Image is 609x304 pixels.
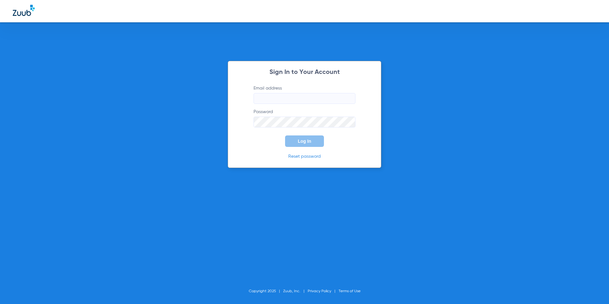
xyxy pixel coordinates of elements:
img: Zuub Logo [13,5,35,16]
li: Zuub, Inc. [283,288,308,294]
li: Copyright 2025 [249,288,283,294]
input: Password [254,117,355,127]
a: Reset password [288,154,321,159]
h2: Sign In to Your Account [244,69,365,76]
span: Log In [298,139,311,144]
label: Password [254,109,355,127]
input: Email address [254,93,355,104]
label: Email address [254,85,355,104]
a: Terms of Use [339,289,361,293]
button: Log In [285,135,324,147]
a: Privacy Policy [308,289,331,293]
